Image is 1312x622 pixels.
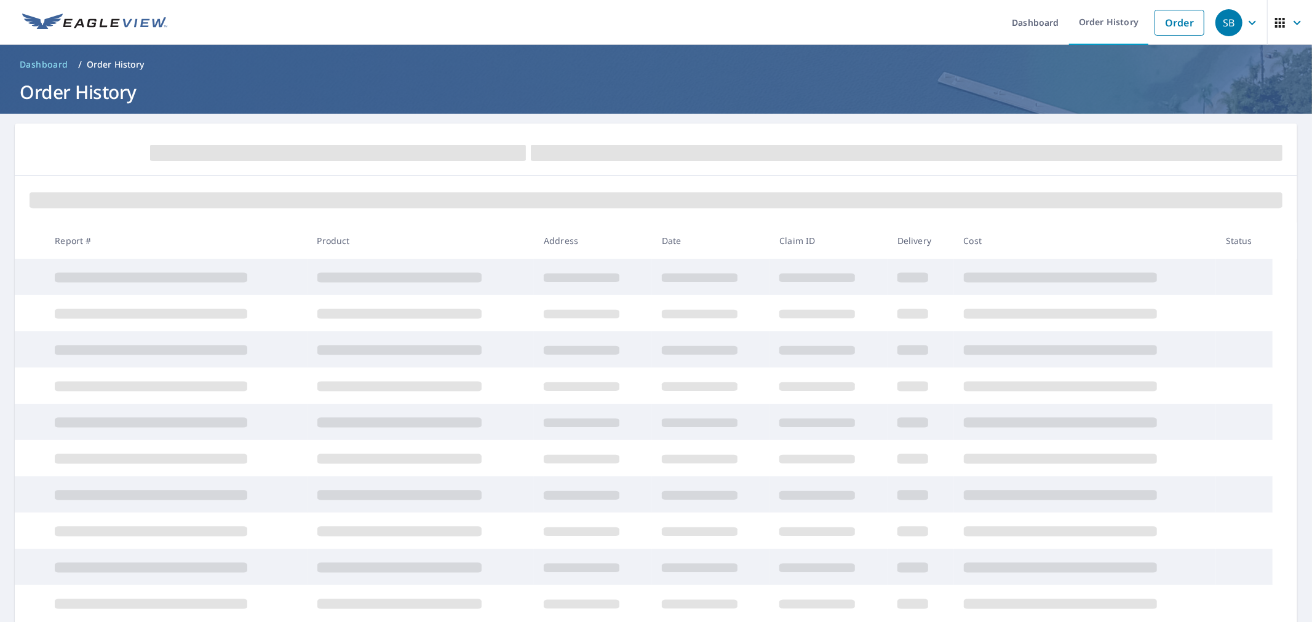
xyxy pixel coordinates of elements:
[888,222,954,259] th: Delivery
[20,58,68,71] span: Dashboard
[1215,9,1242,36] div: SB
[15,79,1297,104] h1: Order History
[15,55,73,74] a: Dashboard
[954,222,1216,259] th: Cost
[308,222,535,259] th: Product
[652,222,770,259] th: Date
[769,222,888,259] th: Claim ID
[1155,10,1204,36] a: Order
[87,58,145,71] p: Order History
[1216,222,1273,259] th: Status
[15,55,1297,74] nav: breadcrumb
[78,57,82,72] li: /
[22,14,167,32] img: EV Logo
[45,222,307,259] th: Report #
[534,222,652,259] th: Address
